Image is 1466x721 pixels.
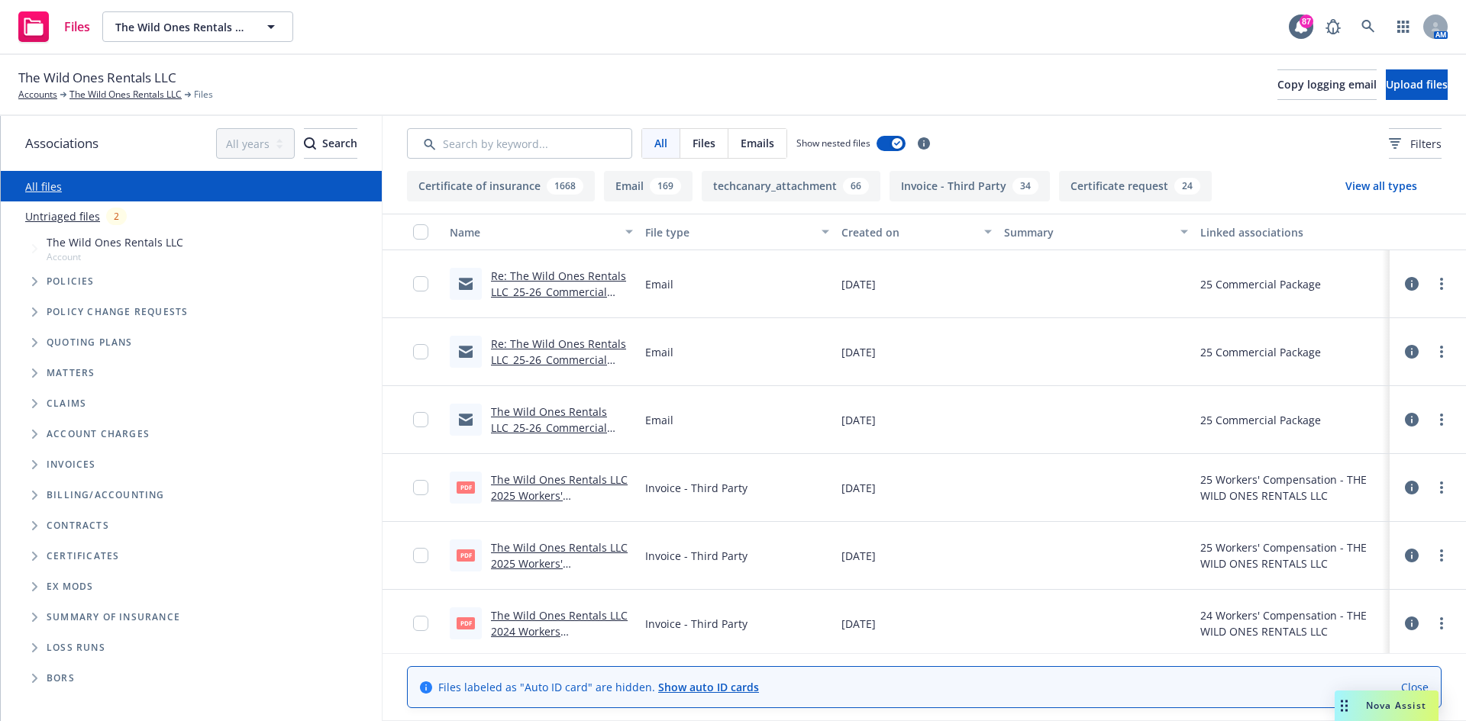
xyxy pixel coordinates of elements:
a: The Wild Ones Rentals LLC 2025 Workers' Compensation Invoice.pdf [491,472,628,519]
div: Linked associations [1200,224,1384,240]
span: Files [693,135,715,151]
span: Summary of insurance [47,613,180,622]
div: Name [450,224,616,240]
span: Files [64,21,90,33]
a: The Wild Ones Rentals LLC_25-26_Commercial Package_Notice of Cancellation eff [DATE] [491,404,608,467]
span: [DATE] [841,276,876,292]
a: Search [1353,11,1384,42]
span: BORs [47,674,75,683]
span: Email [645,412,673,428]
input: Toggle Row Selected [413,412,428,427]
span: Nova Assist [1366,699,1426,712]
div: 34 [1012,178,1038,195]
a: more [1432,343,1451,361]
span: Loss Runs [47,643,105,652]
span: The Wild Ones Rentals LLC [115,19,247,35]
span: Associations [25,134,98,153]
div: 87 [1300,14,1313,28]
span: Filters [1410,136,1442,152]
div: 66 [843,178,869,195]
button: techcanary_attachment [702,171,880,201]
span: Invoice - Third Party [645,616,748,632]
div: 25 Workers' Compensation - THE WILD ONES RENTALS LLC [1200,472,1384,504]
div: 25 Commercial Package [1200,344,1321,360]
span: [DATE] [841,480,876,496]
span: Show nested files [796,137,870,150]
button: Invoice - Third Party [890,171,1050,201]
button: Created on [835,214,999,250]
div: 25 Commercial Package [1200,276,1321,292]
span: Matters [47,369,95,378]
span: Invoice - Third Party [645,548,748,564]
span: Contracts [47,521,109,530]
span: Quoting plans [47,338,133,347]
span: Certificates [47,552,119,561]
a: The Wild Ones Rentals LLC 2024 Workers Compensation Invoice.pdf [491,608,628,655]
div: 1668 [547,178,583,195]
button: SearchSearch [304,128,357,159]
button: Nova Assist [1335,690,1439,721]
button: Linked associations [1194,214,1390,250]
span: [DATE] [841,548,876,564]
div: Search [304,129,357,158]
a: Close [1401,679,1429,695]
a: Accounts [18,88,57,101]
div: 25 Workers' Compensation - THE WILD ONES RENTALS LLC [1200,539,1384,571]
svg: Search [304,137,316,150]
a: more [1432,614,1451,632]
input: Toggle Row Selected [413,276,428,291]
span: Account [47,250,183,263]
button: Name [444,214,639,250]
span: Policies [47,277,95,286]
button: View all types [1321,171,1442,201]
input: Toggle Row Selected [413,480,428,495]
a: All files [25,179,62,194]
button: Summary [998,214,1193,250]
button: Certificate of insurance [407,171,595,201]
a: Re: The Wild Ones Rentals LLC_25-26_Commercial Package_Notice of Cancellation eff [DATE] [491,269,626,331]
span: Upload files [1386,77,1448,92]
span: All [654,135,667,151]
a: Untriaged files [25,208,100,224]
button: Filters [1389,128,1442,159]
span: Email [645,276,673,292]
span: Ex Mods [47,582,93,591]
button: Upload files [1386,69,1448,100]
div: 24 [1174,178,1200,195]
a: Re: The Wild Ones Rentals LLC_25-26_Commercial Package_Notice of Cancellation eff [DATE] [491,336,626,399]
input: Search by keyword... [407,128,632,159]
span: Files [194,88,213,101]
span: Filters [1389,136,1442,152]
a: Switch app [1388,11,1419,42]
span: Policy change requests [47,307,188,317]
span: Copy logging email [1277,77,1377,92]
input: Toggle Row Selected [413,548,428,563]
span: Invoices [47,460,96,469]
div: 169 [650,178,681,195]
span: Email [645,344,673,360]
a: Show auto ID cards [658,680,759,694]
span: pdf [457,549,475,561]
input: Toggle Row Selected [413,344,428,359]
div: Summary [1004,224,1171,240]
a: more [1432,546,1451,565]
span: Claims [47,399,86,408]
a: more [1432,275,1451,293]
a: more [1432,410,1451,429]
a: Report a Bug [1318,11,1348,42]
button: The Wild Ones Rentals LLC [102,11,293,42]
span: [DATE] [841,344,876,360]
a: more [1432,478,1451,497]
span: pdf [457,481,475,493]
div: 2 [106,208,127,225]
button: File type [639,214,835,250]
div: Folder Tree Example [1,480,382,694]
a: The Wild Ones Rentals LLC [69,88,182,101]
div: 25 Commercial Package [1200,412,1321,428]
a: The Wild Ones Rentals LLC 2025 Workers' Compensation Invoice.pdf [491,540,628,587]
a: Files [12,5,96,48]
span: Billing/Accounting [47,491,165,500]
span: Account charges [47,430,150,439]
span: Files labeled as "Auto ID card" are hidden. [438,679,759,695]
button: Email [604,171,693,201]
